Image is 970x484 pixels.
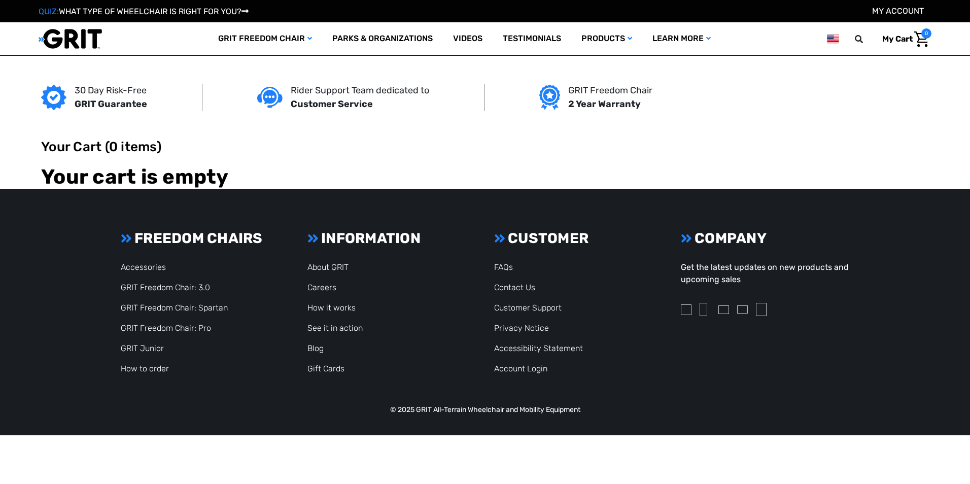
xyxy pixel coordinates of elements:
a: Account Login [494,364,547,373]
img: GRIT Guarantee [41,85,66,110]
p: GRIT Freedom Chair [568,84,652,97]
a: Customer Support [494,303,562,313]
a: Accessories [121,262,166,272]
p: 30 Day Risk-Free [75,84,147,97]
img: Cart [914,31,929,47]
h3: INFORMATION [307,230,476,247]
a: Contact Us [494,283,535,292]
strong: GRIT Guarantee [75,98,147,110]
span: 0 [921,28,931,39]
a: Careers [307,283,336,292]
a: Testimonials [493,22,571,55]
h3: COMPANY [681,230,849,247]
a: Account [872,6,924,16]
img: twitter [718,305,729,314]
a: See it in action [307,323,363,333]
h3: Your cart is empty [41,165,929,189]
a: How to order [121,364,169,373]
p: Rider Support Team dedicated to [291,84,429,97]
img: Grit freedom [539,85,560,110]
a: QUIZ:WHAT TYPE OF WHEELCHAIR IS RIGHT FOR YOU? [39,7,249,16]
a: GRIT Freedom Chair: 3.0 [121,283,210,292]
a: Gift Cards [307,364,344,373]
a: Cart with 0 items [875,28,931,50]
img: youtube [737,305,748,314]
a: Accessibility Statement [494,343,583,353]
strong: Customer Service [291,98,373,110]
a: GRIT Freedom Chair [208,22,322,55]
a: How it works [307,303,356,313]
a: FAQs [494,262,513,272]
img: pinterest [756,303,767,316]
a: Privacy Notice [494,323,549,333]
a: Videos [443,22,493,55]
img: Customer service [257,87,283,108]
img: us.png [827,32,839,45]
p: Get the latest updates on new products and upcoming sales [681,261,849,286]
a: Blog [307,343,324,353]
a: About GRIT [307,262,349,272]
a: GRIT Junior [121,343,164,353]
img: instagram [681,304,691,315]
h3: FREEDOM CHAIRS [121,230,289,247]
input: Search [859,28,875,50]
p: © 2025 GRIT All-Terrain Wheelchair and Mobility Equipment [115,404,855,415]
a: GRIT Freedom Chair: Pro [121,323,211,333]
span: QUIZ: [39,7,59,16]
a: Products [571,22,642,55]
a: Learn More [642,22,721,55]
span: My Cart [882,34,913,44]
a: Parks & Organizations [322,22,443,55]
h1: Your Cart (0 items) [41,139,929,155]
strong: 2 Year Warranty [568,98,641,110]
img: GRIT All-Terrain Wheelchair and Mobility Equipment [39,28,102,49]
h3: CUSTOMER [494,230,663,247]
a: GRIT Freedom Chair: Spartan [121,303,228,313]
img: facebook [700,303,707,316]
